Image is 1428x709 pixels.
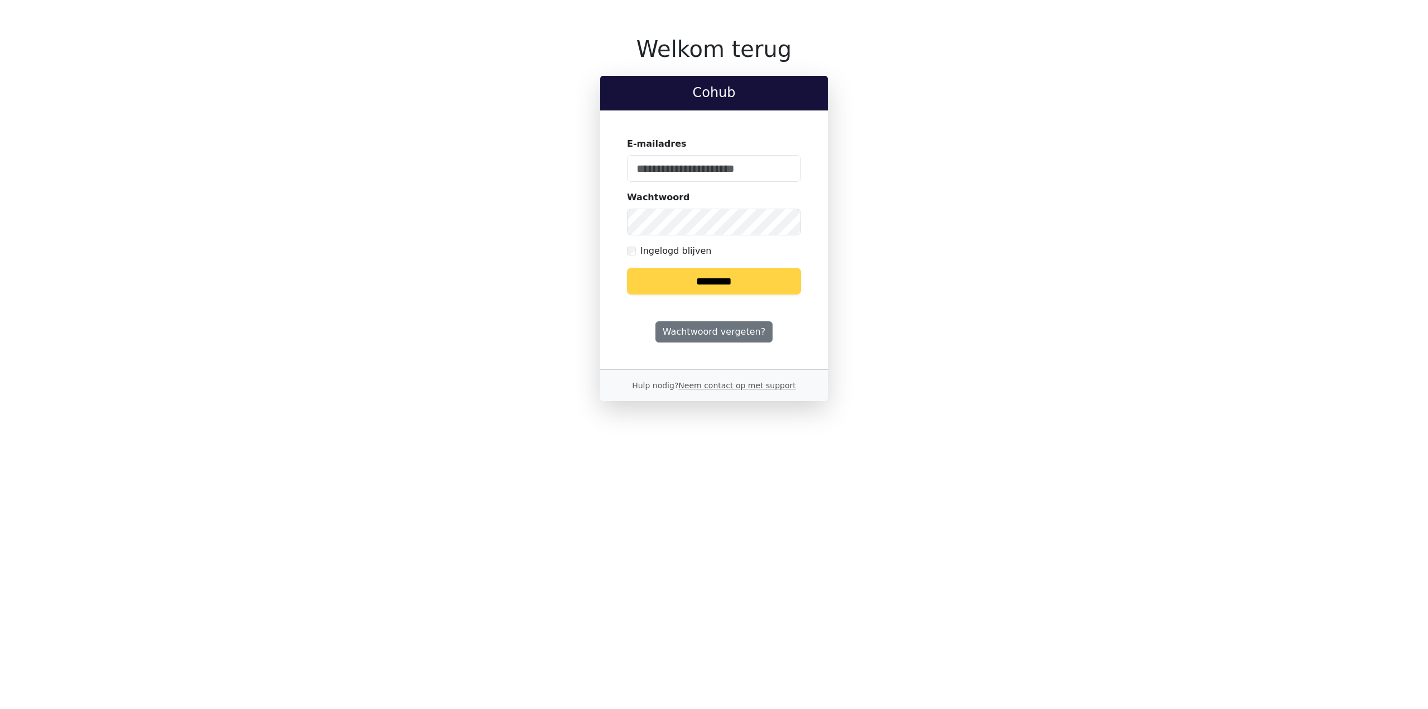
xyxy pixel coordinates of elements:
a: Neem contact op met support [678,381,795,390]
a: Wachtwoord vergeten? [655,321,773,343]
label: E-mailadres [627,137,687,151]
label: Wachtwoord [627,191,690,204]
small: Hulp nodig? [632,381,796,390]
h1: Welkom terug [600,36,828,62]
h2: Cohub [609,85,819,101]
label: Ingelogd blijven [640,244,711,258]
